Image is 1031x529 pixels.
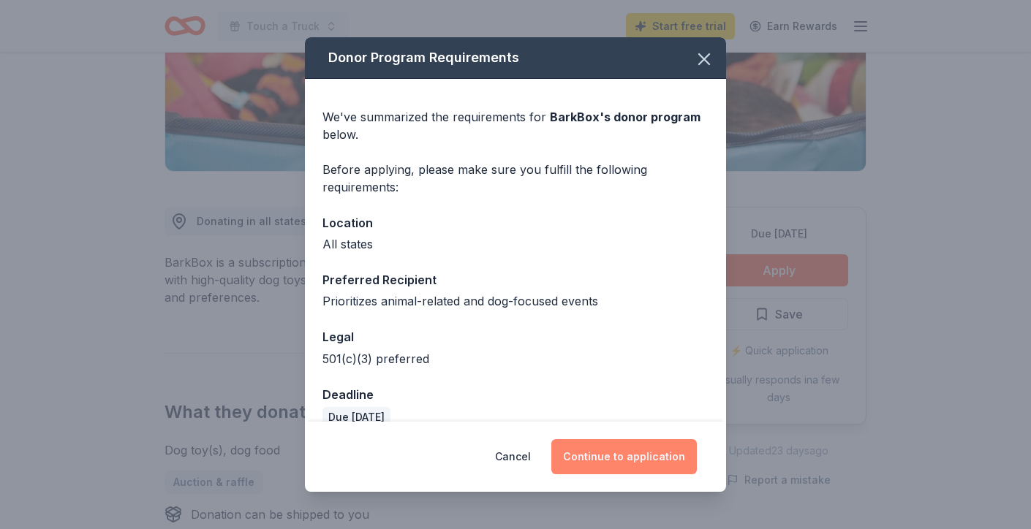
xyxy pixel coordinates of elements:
[550,110,700,124] span: BarkBox 's donor program
[322,108,709,143] div: We've summarized the requirements for below.
[322,407,390,427] div: Due [DATE]
[322,327,709,346] div: Legal
[322,213,709,232] div: Location
[322,292,709,310] div: Prioritizes animal-related and dog-focused events
[322,350,709,368] div: 501(c)(3) preferred
[322,385,709,404] div: Deadline
[551,439,697,474] button: Continue to application
[322,235,709,253] div: All states
[322,161,709,196] div: Before applying, please make sure you fulfill the following requirements:
[495,439,531,474] button: Cancel
[322,270,709,289] div: Preferred Recipient
[305,37,726,79] div: Donor Program Requirements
